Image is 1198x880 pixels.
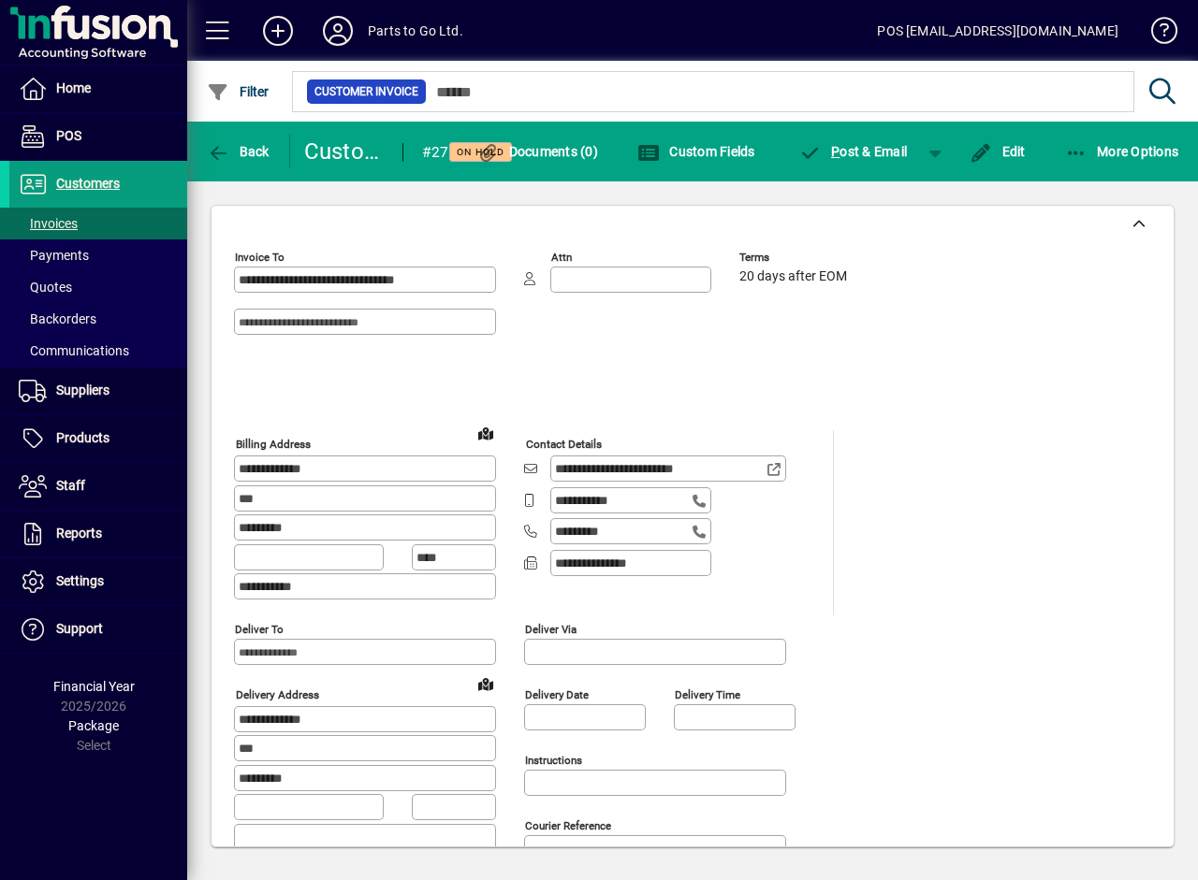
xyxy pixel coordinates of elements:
button: Back [202,135,274,168]
a: View on map [471,669,501,699]
span: POS [56,128,81,143]
span: Staff [56,478,85,493]
mat-label: Attn [551,251,572,264]
span: 20 days after EOM [739,269,847,284]
span: Support [56,621,103,636]
mat-label: Courier Reference [525,818,611,831]
a: Products [9,415,187,462]
a: Settings [9,558,187,605]
mat-label: Deliver To [235,622,284,635]
mat-label: Deliver via [525,622,577,635]
span: Invoices [19,216,78,231]
a: Home [9,65,187,112]
button: Edit [965,135,1030,168]
div: Customer Invoice [304,137,384,166]
span: Reports [56,526,102,541]
button: More Options [1060,135,1184,168]
button: Filter [202,75,274,108]
span: Home [56,80,91,95]
span: Documents (0) [476,144,598,159]
a: View on map [471,418,501,448]
span: Filter [207,84,270,99]
span: Backorders [19,311,96,326]
a: Quotes [9,271,187,303]
span: Payments [19,248,89,263]
mat-label: Instructions [525,753,582,766]
button: Post & Email [790,135,917,168]
a: Backorders [9,303,187,335]
span: Suppliers [56,382,110,397]
span: Custom Fields [637,144,755,159]
span: Back [207,144,270,159]
span: ost & Email [799,144,908,159]
div: #276495 [422,137,459,167]
a: Staff [9,463,187,510]
div: Parts to Go Ltd. [368,16,463,46]
span: Products [56,430,110,445]
button: Custom Fields [633,135,760,168]
span: Customers [56,176,120,191]
a: Communications [9,335,187,367]
a: Reports [9,511,187,557]
span: Edit [970,144,1026,159]
a: POS [9,113,187,160]
span: Settings [56,573,104,588]
mat-label: Delivery time [675,687,740,700]
button: Add [248,14,308,48]
a: Payments [9,239,187,271]
a: Support [9,606,187,653]
button: Profile [308,14,368,48]
button: Documents (0) [472,135,603,168]
span: Financial Year [53,679,135,694]
app-page-header-button: Back [187,135,290,168]
mat-label: Invoice To [235,251,285,264]
span: More Options [1065,144,1179,159]
a: Knowledge Base [1137,4,1175,65]
span: Terms [739,252,852,264]
div: POS [EMAIL_ADDRESS][DOMAIN_NAME] [877,16,1118,46]
a: Invoices [9,208,187,239]
mat-label: Delivery date [525,687,589,700]
span: P [831,144,840,159]
span: Communications [19,343,129,358]
a: Suppliers [9,368,187,414]
span: Quotes [19,280,72,295]
span: Package [68,718,119,733]
span: Customer Invoice [314,82,418,101]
